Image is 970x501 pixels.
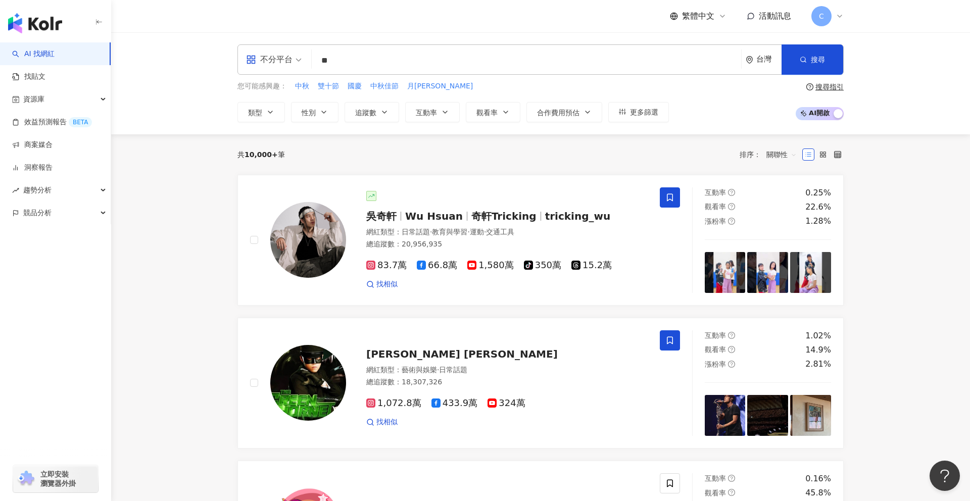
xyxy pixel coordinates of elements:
[366,417,398,427] a: 找相似
[12,187,19,194] span: rise
[728,189,735,196] span: question-circle
[366,210,397,222] span: 吳奇軒
[805,202,831,213] div: 22.6%
[366,348,558,360] span: [PERSON_NAME] [PERSON_NAME]
[728,218,735,225] span: question-circle
[705,474,726,482] span: 互動率
[740,146,802,163] div: 排序：
[545,210,611,222] span: tricking_wu
[571,260,612,271] span: 15.2萬
[805,359,831,370] div: 2.81%
[270,202,346,278] img: KOL Avatar
[432,228,467,236] span: 教育與學習
[811,56,825,64] span: 搜尋
[705,360,726,368] span: 漲粉率
[705,395,746,436] img: post-image
[376,417,398,427] span: 找相似
[476,109,498,117] span: 觀看率
[630,108,658,116] span: 更多篩選
[23,202,52,224] span: 競品分析
[790,252,831,293] img: post-image
[756,55,782,64] div: 台灣
[728,475,735,482] span: question-circle
[467,260,514,271] span: 1,580萬
[805,473,831,484] div: 0.16%
[366,398,421,409] span: 1,072.8萬
[486,228,514,236] span: 交通工具
[430,228,432,236] span: ·
[488,398,525,409] span: 324萬
[291,102,338,122] button: 性別
[370,81,399,92] button: 中秋佳節
[317,81,339,92] button: 雙十節
[705,203,726,211] span: 觀看率
[728,489,735,496] span: question-circle
[246,55,256,65] span: appstore
[366,377,648,387] div: 總追蹤數 ： 18,307,326
[705,489,726,497] span: 觀看率
[40,470,76,488] span: 立即安裝 瀏覽器外掛
[471,210,537,222] span: 奇軒Tricking
[12,49,55,59] a: searchAI 找網紅
[815,83,844,91] div: 搜尋指引
[248,109,262,117] span: 類型
[470,228,484,236] span: 運動
[805,216,831,227] div: 1.28%
[23,179,52,202] span: 趨勢分析
[439,366,467,374] span: 日常話題
[437,366,439,374] span: ·
[930,461,960,491] iframe: Help Scout Beacon - Open
[12,163,53,173] a: 洞察報告
[237,175,844,306] a: KOL Avatar吳奇軒Wu Hsuan奇軒Trickingtricking_wu網紅類型：日常話題·教育與學習·運動·交通工具總追蹤數：20,956,93583.7萬66.8萬1,580萬3...
[705,331,726,339] span: 互動率
[270,345,346,421] img: KOL Avatar
[805,344,831,356] div: 14.9%
[366,279,398,289] a: 找相似
[348,81,362,91] span: 國慶
[407,81,473,91] span: 月[PERSON_NAME]
[347,81,362,92] button: 國慶
[13,465,98,492] a: chrome extension立即安裝 瀏覽器外掛
[526,102,602,122] button: 合作費用預估
[705,188,726,196] span: 互動率
[402,228,430,236] span: 日常話題
[237,151,285,159] div: 共 筆
[12,72,45,82] a: 找貼文
[782,44,843,75] button: 搜尋
[366,260,407,271] span: 83.7萬
[728,361,735,368] span: question-circle
[23,88,44,111] span: 資源庫
[302,109,316,117] span: 性別
[806,83,813,90] span: question-circle
[819,11,824,22] span: C
[16,471,36,487] img: chrome extension
[805,487,831,498] div: 45.8%
[237,81,287,91] span: 您可能感興趣：
[402,366,437,374] span: 藝術與娛樂
[355,109,376,117] span: 追蹤數
[237,102,285,122] button: 類型
[746,56,753,64] span: environment
[370,81,399,91] span: 中秋佳節
[790,395,831,436] img: post-image
[705,252,746,293] img: post-image
[431,398,478,409] span: 433.9萬
[728,203,735,210] span: question-circle
[405,210,463,222] span: Wu Hsuan
[366,365,648,375] div: 網紅類型 ：
[705,217,726,225] span: 漲粉率
[484,228,486,236] span: ·
[318,81,339,91] span: 雙十節
[728,346,735,353] span: question-circle
[245,151,278,159] span: 10,000+
[417,260,457,271] span: 66.8萬
[759,11,791,21] span: 活動訊息
[12,140,53,150] a: 商案媒合
[728,332,735,339] span: question-circle
[416,109,437,117] span: 互動率
[608,102,669,122] button: 更多篩選
[376,279,398,289] span: 找相似
[747,395,788,436] img: post-image
[537,109,579,117] span: 合作費用預估
[295,81,310,92] button: 中秋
